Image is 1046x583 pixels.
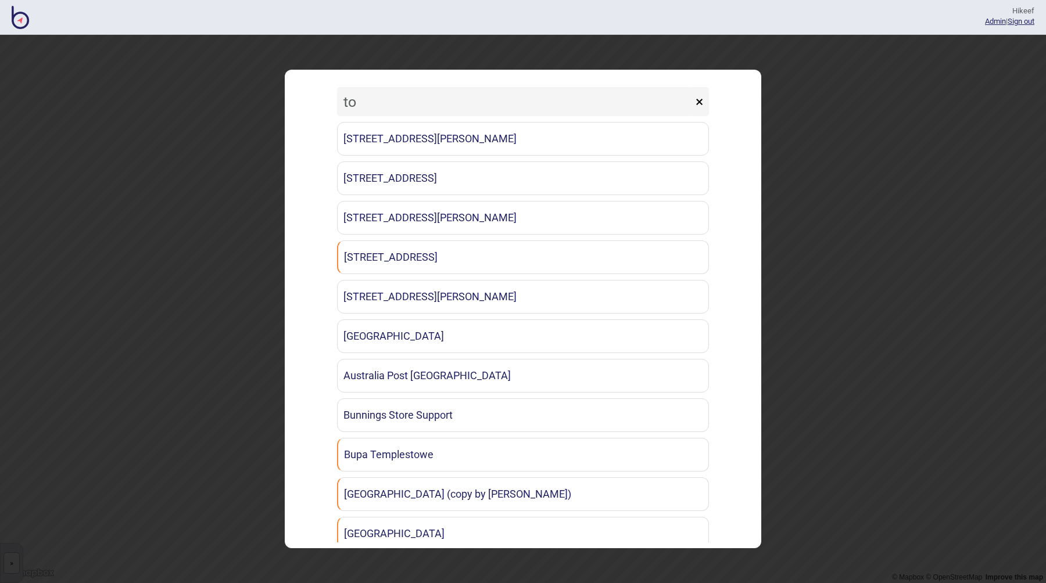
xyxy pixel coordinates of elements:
[985,17,1008,26] span: |
[337,87,693,116] input: Search locations by tag + name
[337,161,709,195] a: [STREET_ADDRESS]
[337,201,709,235] a: [STREET_ADDRESS][PERSON_NAME]
[337,240,709,274] a: [STREET_ADDRESS]
[690,87,709,116] button: ×
[337,398,709,432] a: Bunnings Store Support
[337,122,709,156] a: [STREET_ADDRESS][PERSON_NAME]
[337,280,709,314] a: [STREET_ADDRESS][PERSON_NAME]
[337,438,709,472] a: Bupa Templestowe
[985,6,1034,16] div: Hi keef
[337,319,709,353] a: [GEOGRAPHIC_DATA]
[1008,17,1034,26] button: Sign out
[337,517,709,550] a: [GEOGRAPHIC_DATA]
[337,477,709,511] a: [GEOGRAPHIC_DATA] (copy by [PERSON_NAME])
[12,6,29,29] img: BindiMaps CMS
[985,17,1006,26] a: Admin
[337,359,709,393] a: Australia Post [GEOGRAPHIC_DATA]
